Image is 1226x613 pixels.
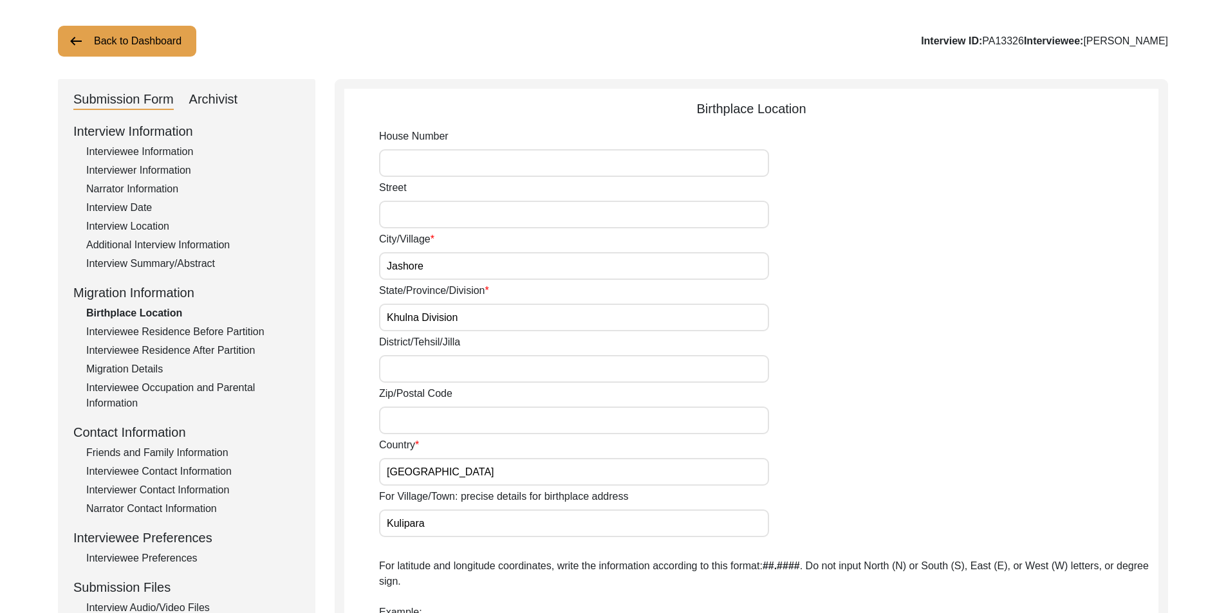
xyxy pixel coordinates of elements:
[379,334,460,350] label: District/Tehsil/Jilla
[379,180,407,196] label: Street
[86,501,300,517] div: Narrator Contact Information
[86,324,300,340] div: Interviewee Residence Before Partition
[86,306,300,321] div: Birthplace Location
[73,122,300,141] div: Interview Information
[921,35,982,46] b: Interview ID:
[86,181,300,197] div: Narrator Information
[379,489,628,504] label: For Village/Town: precise details for birthplace address
[379,386,452,401] label: Zip/Postal Code
[68,33,84,49] img: arrow-left.png
[86,200,300,215] div: Interview Date
[86,551,300,566] div: Interviewee Preferences
[189,89,238,110] div: Archivist
[86,256,300,271] div: Interview Summary/Abstract
[86,482,300,498] div: Interviewer Contact Information
[344,99,1158,118] div: Birthplace Location
[921,33,1168,49] div: PA13326 [PERSON_NAME]
[86,343,300,358] div: Interviewee Residence After Partition
[86,237,300,253] div: Additional Interview Information
[379,232,434,247] label: City/Village
[86,464,300,479] div: Interviewee Contact Information
[86,445,300,461] div: Friends and Family Information
[379,129,449,144] label: House Number
[73,528,300,547] div: Interviewee Preferences
[73,283,300,302] div: Migration Information
[86,163,300,178] div: Interviewer Information
[58,26,196,57] button: Back to Dashboard
[379,283,489,298] label: State/Province/Division
[86,361,300,377] div: Migration Details
[73,423,300,442] div: Contact Information
[379,437,419,453] label: Country
[86,144,300,160] div: Interviewee Information
[86,219,300,234] div: Interview Location
[73,89,174,110] div: Submission Form
[763,560,800,571] b: ##.####
[86,380,300,411] div: Interviewee Occupation and Parental Information
[1024,35,1083,46] b: Interviewee:
[73,578,300,597] div: Submission Files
